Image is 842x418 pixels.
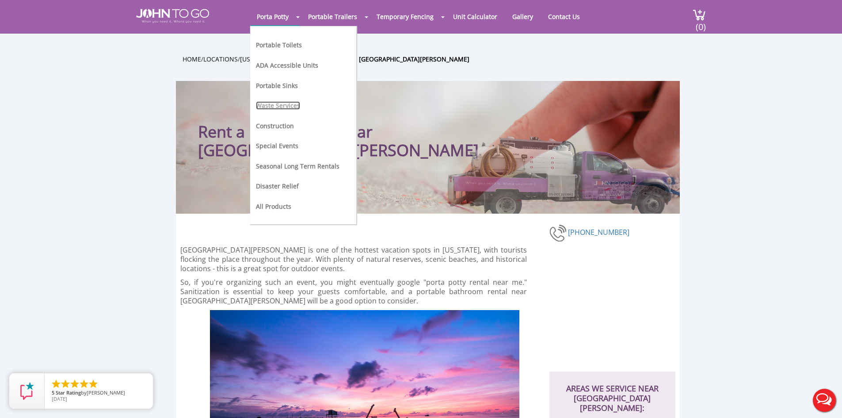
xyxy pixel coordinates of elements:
[136,9,209,23] img: JOHN to go
[541,8,587,25] a: Contact Us
[301,8,364,25] a: Portable Trailers
[568,227,629,237] a: [PHONE_NUMBER]
[240,55,273,63] a: [US_STATE]
[180,245,527,273] p: [GEOGRAPHIC_DATA][PERSON_NAME] is one of the hottest vacation spots in [US_STATE], with tourists ...
[506,8,540,25] a: Gallery
[56,389,81,396] span: Star Rating
[250,8,295,25] a: Porta Potty
[51,379,61,389] li: 
[695,14,706,33] span: (0)
[549,223,568,243] img: phone-number
[203,55,238,63] a: Locations
[370,8,440,25] a: Temporary Fencing
[52,389,54,396] span: 5
[52,390,146,396] span: by
[60,379,71,389] li: 
[446,8,504,25] a: Unit Calculator
[437,131,675,214] img: Truck
[52,395,67,402] span: [DATE]
[183,54,686,64] ul: / / /
[18,382,36,400] img: Review Rating
[87,389,125,396] span: [PERSON_NAME]
[198,99,483,160] h1: Rent a Porta Potty Near [GEOGRAPHIC_DATA][PERSON_NAME]
[275,55,469,63] a: Rent a Porta Potty Near [GEOGRAPHIC_DATA][PERSON_NAME]
[693,9,706,21] img: cart a
[88,379,99,389] li: 
[558,372,667,413] h2: AREAS WE SERVICE NEAR [GEOGRAPHIC_DATA][PERSON_NAME]:
[180,278,527,306] p: So, if you're organizing such an event, you might eventually google "porta potty rental near me."...
[69,379,80,389] li: 
[183,55,201,63] a: Home
[79,379,89,389] li: 
[807,383,842,418] button: Live Chat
